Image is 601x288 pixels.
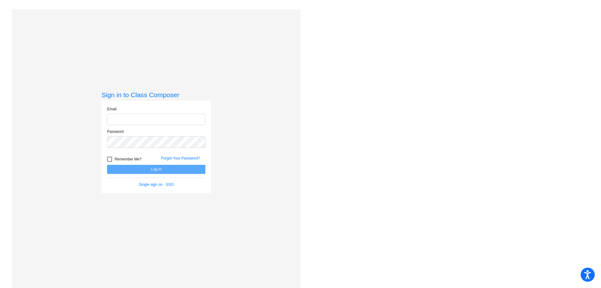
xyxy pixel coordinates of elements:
[107,129,124,134] label: Password
[107,165,205,174] button: Log In
[161,156,200,160] a: Forgot Your Password?
[107,106,116,112] label: Email
[139,182,174,187] a: Single sign on - SSO
[115,155,141,163] span: Remember Me?
[101,91,211,99] h3: Sign in to Class Composer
